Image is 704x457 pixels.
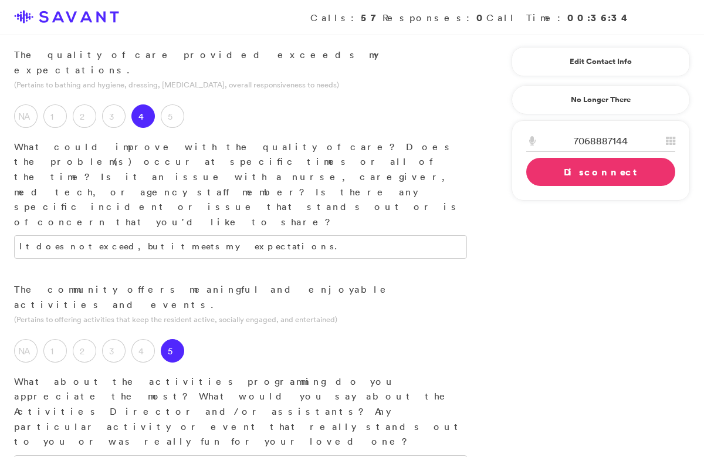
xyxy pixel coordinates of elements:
p: What could improve with the quality of care? Does the problem(s) occur at specific times or all o... [14,140,467,230]
p: What about the activities programming do you appreciate the most? What would you say about the Ac... [14,374,467,449]
p: (Pertains to bathing and hygiene, dressing, [MEDICAL_DATA], overall responsiveness to needs) [14,79,467,90]
label: 1 [43,104,67,128]
label: 4 [131,339,155,363]
strong: 57 [361,11,383,24]
strong: 00:36:34 [567,11,631,24]
label: NA [14,104,38,128]
label: 5 [161,104,184,128]
label: 5 [161,339,184,363]
label: NA [14,339,38,363]
a: Edit Contact Info [526,52,675,71]
label: 3 [102,104,126,128]
p: (Pertains to offering activities that keep the resident active, socially engaged, and entertained) [14,314,467,325]
a: No Longer There [512,85,690,114]
a: Disconnect [526,158,675,186]
label: 4 [131,104,155,128]
label: 2 [73,104,96,128]
p: The community offers meaningful and enjoyable activities and events. [14,282,467,312]
label: 1 [43,339,67,363]
p: The quality of care provided exceeds my expectations. [14,48,467,77]
label: 2 [73,339,96,363]
strong: 0 [476,11,486,24]
label: 3 [102,339,126,363]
